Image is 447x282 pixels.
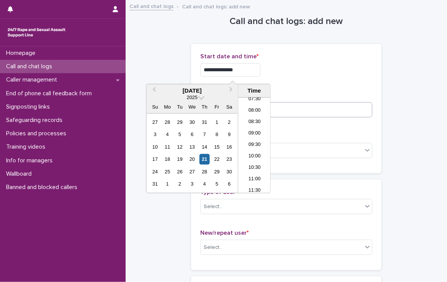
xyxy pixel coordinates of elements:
[212,167,222,177] div: Choose Friday, August 29th, 2025
[212,142,222,152] div: Choose Friday, August 15th, 2025
[238,139,271,151] li: 09:30
[182,2,250,10] p: Call and chat logs: add new
[175,142,185,152] div: Choose Tuesday, August 12th, 2025
[3,184,83,191] p: Banned and blocked callers
[162,167,172,177] div: Choose Monday, August 25th, 2025
[149,116,235,190] div: month 2025-08
[150,179,160,189] div: Choose Sunday, August 31st, 2025
[238,117,271,128] li: 08:30
[204,244,223,252] div: Select...
[162,142,172,152] div: Choose Monday, August 11th, 2025
[240,87,268,94] div: Time
[238,128,271,139] li: 09:00
[175,117,185,127] div: Choose Tuesday, July 29th, 2025
[150,142,160,152] div: Choose Sunday, August 10th, 2025
[200,179,210,189] div: Choose Thursday, September 4th, 2025
[162,117,172,127] div: Choose Monday, July 28th, 2025
[238,162,271,174] li: 10:30
[212,102,222,112] div: Fr
[175,154,185,164] div: Choose Tuesday, August 19th, 2025
[150,167,160,177] div: Choose Sunday, August 24th, 2025
[187,142,197,152] div: Choose Wednesday, August 13th, 2025
[147,85,160,97] button: Previous Month
[224,117,235,127] div: Choose Saturday, August 2nd, 2025
[187,179,197,189] div: Choose Wednesday, September 3rd, 2025
[187,95,198,100] span: 2025
[3,170,38,178] p: Wallboard
[200,154,210,164] div: Choose Thursday, August 21st, 2025
[6,25,67,40] img: rhQMoQhaT3yELyF149Cw
[3,143,51,151] p: Training videos
[3,63,58,70] p: Call and chat logs
[3,130,72,137] p: Policies and processes
[224,179,235,189] div: Choose Saturday, September 6th, 2025
[200,167,210,177] div: Choose Thursday, August 28th, 2025
[3,103,56,111] p: Signposting links
[224,129,235,139] div: Choose Saturday, August 9th, 2025
[3,76,63,83] p: Caller management
[3,90,98,97] p: End of phone call feedback form
[187,167,197,177] div: Choose Wednesday, August 27th, 2025
[3,117,69,124] p: Safeguarding records
[226,85,238,97] button: Next Month
[3,50,42,57] p: Homepage
[162,129,172,139] div: Choose Monday, August 4th, 2025
[175,167,185,177] div: Choose Tuesday, August 26th, 2025
[162,179,172,189] div: Choose Monday, September 1st, 2025
[162,102,172,112] div: Mo
[238,151,271,162] li: 10:00
[212,129,222,139] div: Choose Friday, August 8th, 2025
[162,154,172,164] div: Choose Monday, August 18th, 2025
[175,102,185,112] div: Tu
[238,185,271,197] li: 11:30
[200,189,237,195] span: Type of user
[238,105,271,117] li: 08:00
[147,87,238,94] div: [DATE]
[212,117,222,127] div: Choose Friday, August 1st, 2025
[187,102,197,112] div: We
[150,154,160,164] div: Choose Sunday, August 17th, 2025
[238,174,271,185] li: 11:00
[224,167,235,177] div: Choose Saturday, August 30th, 2025
[204,203,223,211] div: Select...
[200,117,210,127] div: Choose Thursday, July 31st, 2025
[191,16,382,27] h1: Call and chat logs: add new
[187,129,197,139] div: Choose Wednesday, August 6th, 2025
[200,53,259,59] span: Start date and time
[129,2,174,10] a: Call and chat logs
[150,102,160,112] div: Su
[212,179,222,189] div: Choose Friday, September 5th, 2025
[224,154,235,164] div: Choose Saturday, August 23rd, 2025
[200,142,210,152] div: Choose Thursday, August 14th, 2025
[175,129,185,139] div: Choose Tuesday, August 5th, 2025
[212,154,222,164] div: Choose Friday, August 22nd, 2025
[224,142,235,152] div: Choose Saturday, August 16th, 2025
[187,117,197,127] div: Choose Wednesday, July 30th, 2025
[200,129,210,139] div: Choose Thursday, August 7th, 2025
[150,117,160,127] div: Choose Sunday, July 27th, 2025
[200,102,210,112] div: Th
[224,102,235,112] div: Sa
[3,157,59,164] p: Info for managers
[238,94,271,105] li: 07:30
[175,179,185,189] div: Choose Tuesday, September 2nd, 2025
[150,129,160,139] div: Choose Sunday, August 3rd, 2025
[200,230,249,236] span: New/repeat user
[187,154,197,164] div: Choose Wednesday, August 20th, 2025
